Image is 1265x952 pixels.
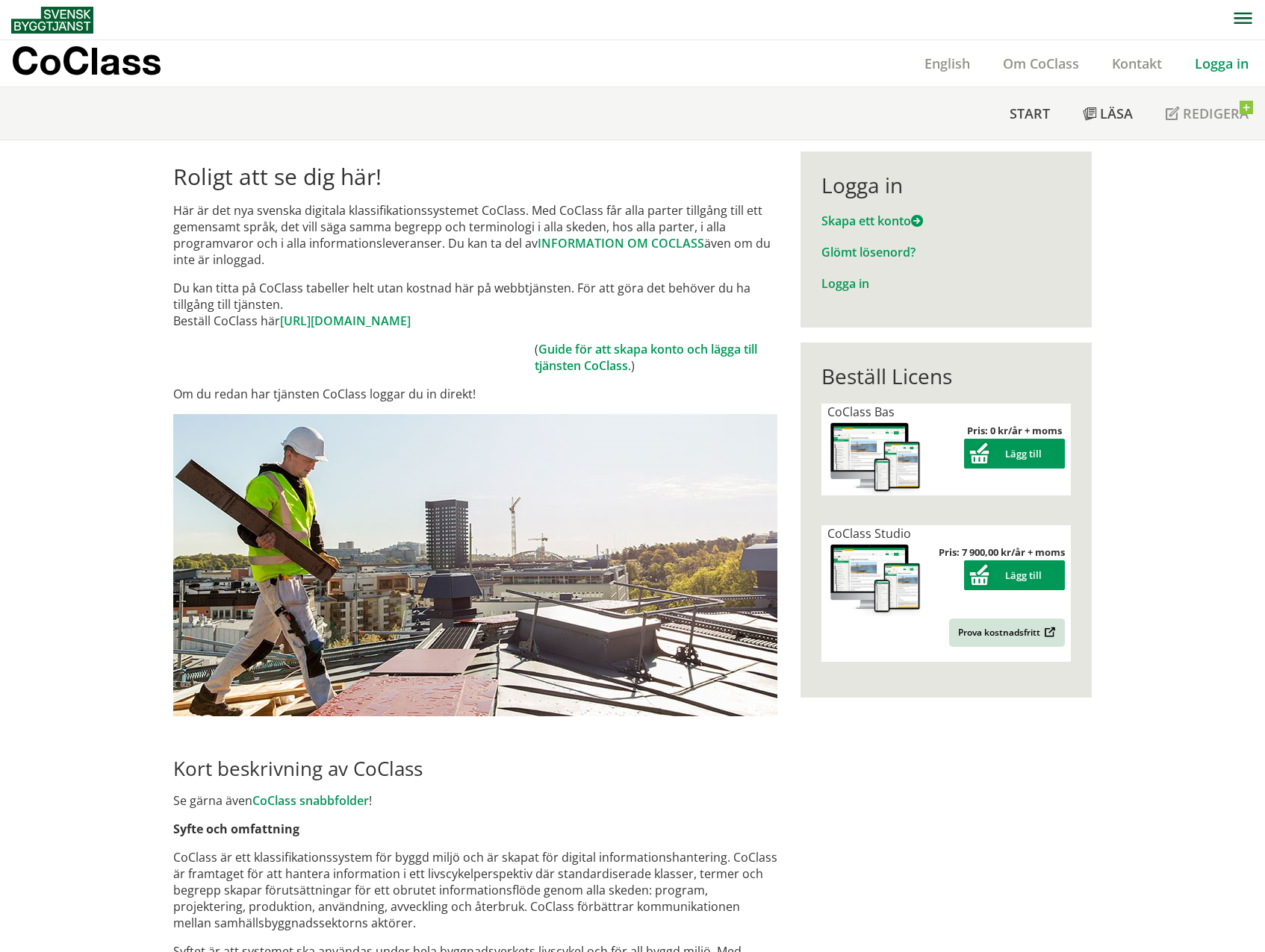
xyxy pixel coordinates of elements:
a: Logga in [1178,54,1265,72]
p: Se gärna även ! [173,792,777,809]
a: Skapa ett konto [821,213,923,229]
a: INFORMATION OM COCLASS [538,235,704,251]
p: CoClass [11,52,161,69]
p: Om du redan har tjänsten CoClass loggar du in direkt! [173,386,777,402]
img: coclass-license.jpg [827,542,923,617]
strong: Pris: 0 kr/år + moms [967,424,1062,437]
p: CoClass är ett klassifikationssystem för byggd miljö och är skapat för digital informationshanter... [173,849,777,931]
span: Läsa [1100,104,1133,122]
a: Glömt lösenord? [821,244,916,260]
a: Guide för att skapa konto och lägga till tjänsten CoClass [535,341,757,374]
a: Kontakt [1095,54,1178,72]
img: login.jpg [173,414,777,716]
a: English [908,54,986,72]
p: Du kan titta på CoClass tabeller helt utan kostnad här på webbtjänsten. För att göra det behöver ... [173,280,777,329]
img: Outbound.png [1042,627,1056,638]
h1: Roligt att se dig här! [173,163,777,190]
a: Om CoClass [986,54,1095,72]
img: coclass-license.jpg [827,420,923,495]
a: CoClass [11,40,193,87]
a: Läsa [1066,87,1149,140]
button: Lägg till [964,560,1065,590]
div: Logga in [821,172,1070,198]
a: Prova kostnadsfritt [949,619,1065,647]
strong: Syfte och omfattning [173,821,299,837]
span: Start [1010,104,1050,122]
strong: Pris: 7 900,00 kr/år + moms [939,545,1065,559]
a: Lägg till [964,447,1065,460]
a: Start [993,87,1066,140]
a: Lägg till [964,569,1065,582]
img: Svensk Byggtjänst [11,7,93,34]
span: CoClass Bas [827,404,895,420]
td: ( .) [535,341,777,374]
h2: Kort beskrivning av CoClass [173,757,777,780]
div: Beställ Licens [821,363,1070,389]
a: Logga in [821,275,869,292]
span: CoClass Studio [827,525,911,542]
a: CoClass snabbfolder [252,792,369,809]
a: [URL][DOMAIN_NAME] [280,313,411,329]
p: Här är det nya svenska digitala klassifikationssystemet CoClass. Med CoClass får alla parter till... [173,202,777,268]
button: Lägg till [964,439,1065,469]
